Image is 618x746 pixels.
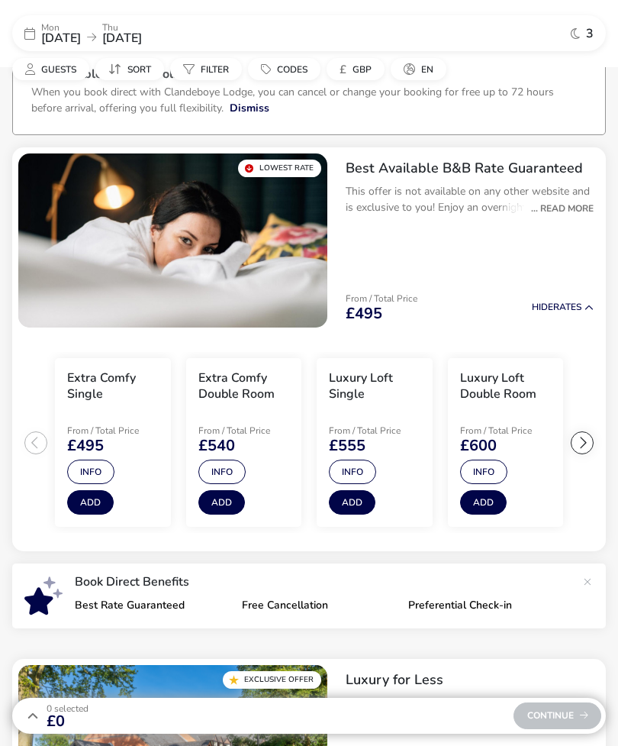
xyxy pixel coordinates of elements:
span: 3 [586,27,594,40]
span: en [421,63,433,76]
button: Codes [248,58,320,80]
span: Filter [201,63,229,76]
button: Info [198,460,246,484]
span: Codes [277,63,307,76]
p: Book Direct Benefits [75,576,575,588]
swiper-slide: 1 / 1 [18,153,327,328]
span: £555 [329,438,365,454]
span: [DATE] [41,30,81,47]
naf-pibe-menu-bar-item: Codes [248,58,327,80]
p: Preferential Check-in [408,600,563,611]
button: £GBP [327,58,385,80]
span: Hide [532,301,553,313]
swiper-slide: 1 / 6 [47,352,179,534]
swiper-slide: 3 / 6 [309,352,440,534]
p: From / Total Price [329,426,420,435]
swiper-slide: 4 / 6 [440,352,571,534]
div: Best Available B&B Rate GuaranteedThis offer is not available on any other website and is exclusi... [333,147,606,240]
button: Add [460,490,507,515]
button: Info [460,460,507,484]
span: Guests [41,63,76,76]
i: £ [340,62,346,77]
span: 0 Selected [47,702,89,715]
div: Exclusive Offer [223,671,321,689]
div: Continue [513,702,601,729]
h3: Extra Comfy Single [67,370,159,402]
button: Guests [12,58,89,80]
button: Info [329,460,376,484]
button: Dismiss [230,100,269,116]
span: £495 [346,306,382,321]
button: HideRates [532,302,594,312]
h3: Luxury Loft Double Room [460,370,552,402]
p: 3 nights B&B | 3-course dinner one evening | Free bottle of wine | Complimentary room upgrade* [346,696,594,728]
button: Filter [170,58,242,80]
div: ... Read More [523,202,594,215]
button: Sort [95,58,164,80]
p: This offer is not available on any other website and is exclusive to you! Enjoy an overnight stay... [346,183,594,215]
span: Sort [127,63,151,76]
p: Best Rate Guaranteed [75,600,230,611]
button: en [391,58,446,80]
naf-pibe-menu-bar-item: £GBP [327,58,391,80]
p: From / Total Price [67,426,159,435]
naf-pibe-menu-bar-item: Sort [95,58,170,80]
p: From / Total Price [198,426,290,435]
p: Thu [102,23,142,32]
p: From / Total Price [346,294,417,303]
h2: Best Available B&B Rate Guaranteed [346,160,594,177]
naf-pibe-menu-bar-item: Filter [170,58,248,80]
span: GBP [352,63,372,76]
span: £600 [460,438,497,454]
button: Add [329,490,375,515]
span: £540 [198,438,235,454]
div: Lowest Rate [238,160,321,177]
naf-pibe-menu-bar-item: en [391,58,452,80]
span: Continue [527,711,588,721]
h2: Luxury for Less [346,671,594,689]
h3: Luxury Loft Single [329,370,420,402]
span: [DATE] [102,30,142,47]
span: £0 [47,714,89,729]
p: Free Cancellation [242,600,397,611]
p: Mon [41,23,81,32]
p: From / Total Price [460,426,552,435]
button: Add [198,490,245,515]
div: Mon[DATE]Thu[DATE]3 [12,15,606,51]
button: Add [67,490,114,515]
h3: Extra Comfy Double Room [198,370,290,402]
span: £495 [67,438,104,454]
naf-pibe-menu-bar-item: Guests [12,58,95,80]
button: Info [67,460,114,484]
swiper-slide: 2 / 6 [179,352,310,534]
